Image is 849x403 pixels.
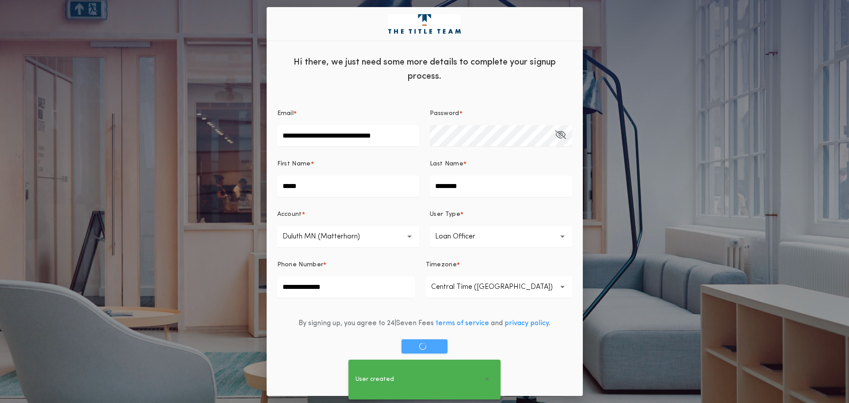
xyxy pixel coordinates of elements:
[277,109,294,118] p: Email
[277,226,420,247] button: Duluth MN (Matterhorn)
[356,375,394,384] span: User created
[277,125,420,146] input: Email*
[298,318,551,329] div: By signing up, you agree to 24|Seven Fees and
[436,320,489,327] a: terms of service
[430,160,463,169] p: Last Name
[430,109,459,118] p: Password
[267,48,583,88] div: Hi there, we just need some more details to complete your signup process.
[277,261,324,269] p: Phone Number
[277,160,311,169] p: First Name
[283,231,374,242] p: Duluth MN (Matterhorn)
[430,125,572,146] input: Password*
[431,282,567,292] p: Central Time ([GEOGRAPHIC_DATA])
[505,320,551,327] a: privacy policy.
[277,210,302,219] p: Account
[430,210,460,219] p: User Type
[388,14,461,34] img: logo
[435,231,490,242] p: Loan Officer
[277,276,415,298] input: Phone Number*
[426,276,572,298] button: Central Time ([GEOGRAPHIC_DATA])
[430,176,572,197] input: Last Name*
[555,125,566,146] button: Password*
[426,261,457,269] p: Timezone
[430,226,572,247] button: Loan Officer
[277,176,420,197] input: First Name*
